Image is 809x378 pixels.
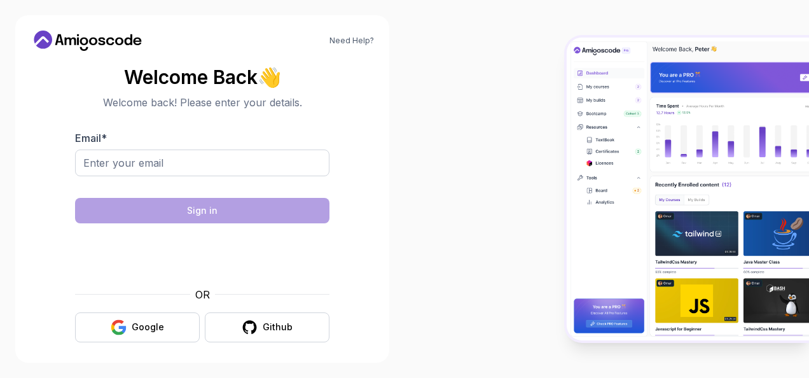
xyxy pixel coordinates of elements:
[75,150,329,176] input: Enter your email
[75,198,329,223] button: Sign in
[106,231,298,279] iframe: Widget containing checkbox for hCaptcha security challenge
[75,95,329,110] p: Welcome back! Please enter your details.
[75,312,200,342] button: Google
[255,62,286,91] span: 👋
[187,204,218,217] div: Sign in
[329,36,374,46] a: Need Help?
[132,321,164,333] div: Google
[205,312,329,342] button: Github
[75,67,329,87] h2: Welcome Back
[195,287,210,302] p: OR
[263,321,293,333] div: Github
[31,31,145,51] a: Home link
[567,38,809,340] img: Amigoscode Dashboard
[75,132,107,144] label: Email *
